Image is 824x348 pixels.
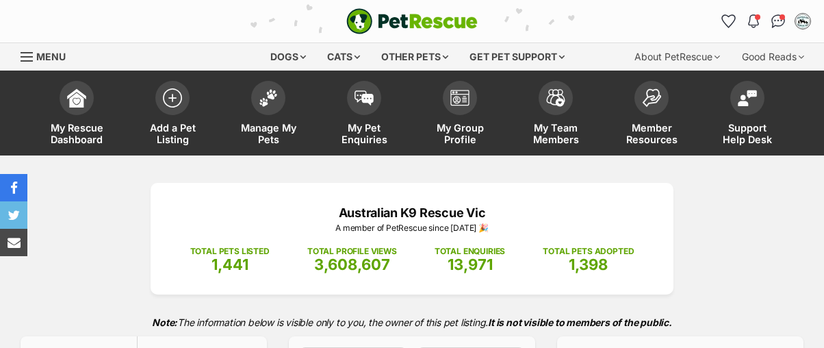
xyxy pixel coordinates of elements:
a: Manage My Pets [220,74,316,156]
span: Support Help Desk [717,122,778,145]
p: TOTAL PETS ADOPTED [543,245,634,258]
img: notifications-46538b983faf8c2785f20acdc204bb7945ddae34d4c08c2a6579f10ce5e182be.svg [748,14,759,28]
p: The information below is visible only to you, the owner of this pet listing. [21,308,803,336]
a: Add a Pet Listing [125,74,220,156]
a: Menu [21,43,75,68]
span: Manage My Pets [237,122,299,145]
span: My Group Profile [429,122,491,145]
img: pet-enquiries-icon-7e3ad2cf08bfb03b45e93fb7055b45f3efa6380592205ae92323e6603595dc1f.svg [355,90,374,105]
span: 13,971 [448,256,493,273]
span: 3,608,607 [314,256,390,273]
span: Member Resources [621,122,682,145]
strong: Note: [152,316,177,328]
img: chat-41dd97257d64d25036548639549fe6c8038ab92f7586957e7f3b1b290dea8141.svg [771,14,786,28]
span: My Rescue Dashboard [46,122,107,145]
span: Menu [36,51,66,62]
p: TOTAL PROFILE VIEWS [307,245,397,258]
img: team-members-icon-5396bd8760b3fe7c0b43da4ab00e1e3bb1a5d9ba89233759b79545d2d3fc5d0d.svg [546,89,565,107]
div: Good Reads [732,43,814,71]
a: Favourites [718,10,740,32]
a: PetRescue [346,8,478,34]
img: Kerry & Linda profile pic [796,14,810,28]
button: Notifications [743,10,764,32]
img: manage-my-pets-icon-02211641906a0b7f246fdf0571729dbe1e7629f14944591b6c1af311fb30b64b.svg [259,89,278,107]
a: My Group Profile [412,74,508,156]
span: 1,398 [569,256,608,273]
a: My Team Members [508,74,604,156]
div: Cats [318,43,370,71]
span: Add a Pet Listing [142,122,203,145]
span: My Team Members [525,122,587,145]
img: help-desk-icon-fdf02630f3aa405de69fd3d07c3f3aa587a6932b1a1747fa1d2bba05be0121f9.svg [738,90,757,106]
div: Dogs [261,43,316,71]
img: member-resources-icon-8e73f808a243e03378d46382f2149f9095a855e16c252ad45f914b54edf8863c.svg [642,88,661,107]
p: TOTAL ENQUIRIES [435,245,505,258]
img: add-pet-listing-icon-0afa8454b4691262ce3f59096e99ab1cd57d4a30225e0717b998d2c9b9846f56.svg [163,88,182,108]
span: 1,441 [211,256,248,273]
ul: Account quick links [718,10,814,32]
a: Conversations [767,10,789,32]
div: Other pets [372,43,458,71]
img: logo-e224e6f780fb5917bec1dbf3a21bbac754714ae5b6737aabdf751b685950b380.svg [346,8,478,34]
img: dashboard-icon-eb2f2d2d3e046f16d808141f083e7271f6b2e854fb5c12c21221c1fb7104beca.svg [67,88,86,108]
p: TOTAL PETS LISTED [190,245,270,258]
img: group-profile-icon-3fa3cf56718a62981997c0bc7e787c4b2cf8bcc04b72c1350f741eb67cf2f40e.svg [450,90,469,106]
a: My Rescue Dashboard [29,74,125,156]
strong: It is not visible to members of the public. [488,316,672,328]
div: Get pet support [460,43,574,71]
p: Australian K9 Rescue Vic [171,203,653,222]
a: Support Help Desk [699,74,795,156]
div: About PetRescue [625,43,730,71]
a: Member Resources [604,74,699,156]
button: My account [792,10,814,32]
a: My Pet Enquiries [316,74,412,156]
span: My Pet Enquiries [333,122,395,145]
p: A member of PetRescue since [DATE] 🎉 [171,222,653,234]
